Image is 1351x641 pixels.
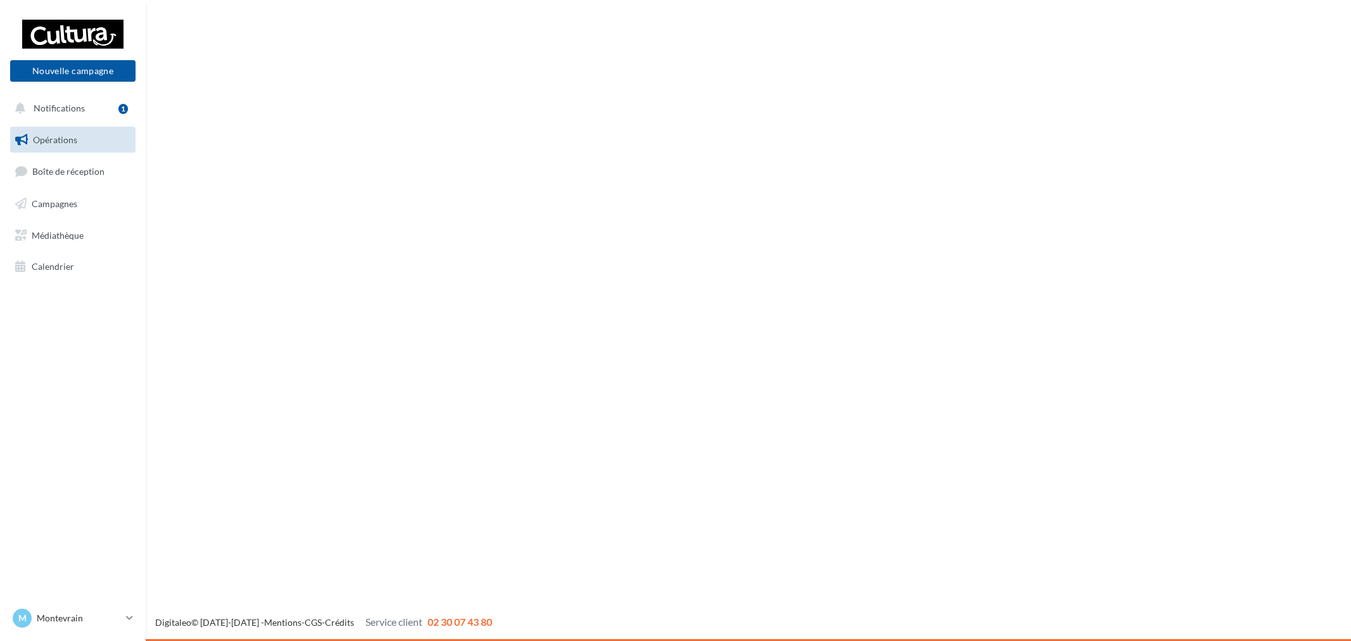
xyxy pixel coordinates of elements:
[8,158,138,185] a: Boîte de réception
[8,253,138,280] a: Calendrier
[428,616,492,628] span: 02 30 07 43 80
[34,103,85,113] span: Notifications
[8,127,138,153] a: Opérations
[325,617,354,628] a: Crédits
[32,166,105,177] span: Boîte de réception
[305,617,322,628] a: CGS
[10,606,136,630] a: M Montevrain
[264,617,301,628] a: Mentions
[8,222,138,249] a: Médiathèque
[10,60,136,82] button: Nouvelle campagne
[32,261,74,272] span: Calendrier
[155,617,492,628] span: © [DATE]-[DATE] - - -
[8,95,133,122] button: Notifications 1
[118,104,128,114] div: 1
[8,191,138,217] a: Campagnes
[365,616,422,628] span: Service client
[155,617,191,628] a: Digitaleo
[18,612,27,625] span: M
[37,612,121,625] p: Montevrain
[32,229,84,240] span: Médiathèque
[32,198,77,209] span: Campagnes
[33,134,77,145] span: Opérations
